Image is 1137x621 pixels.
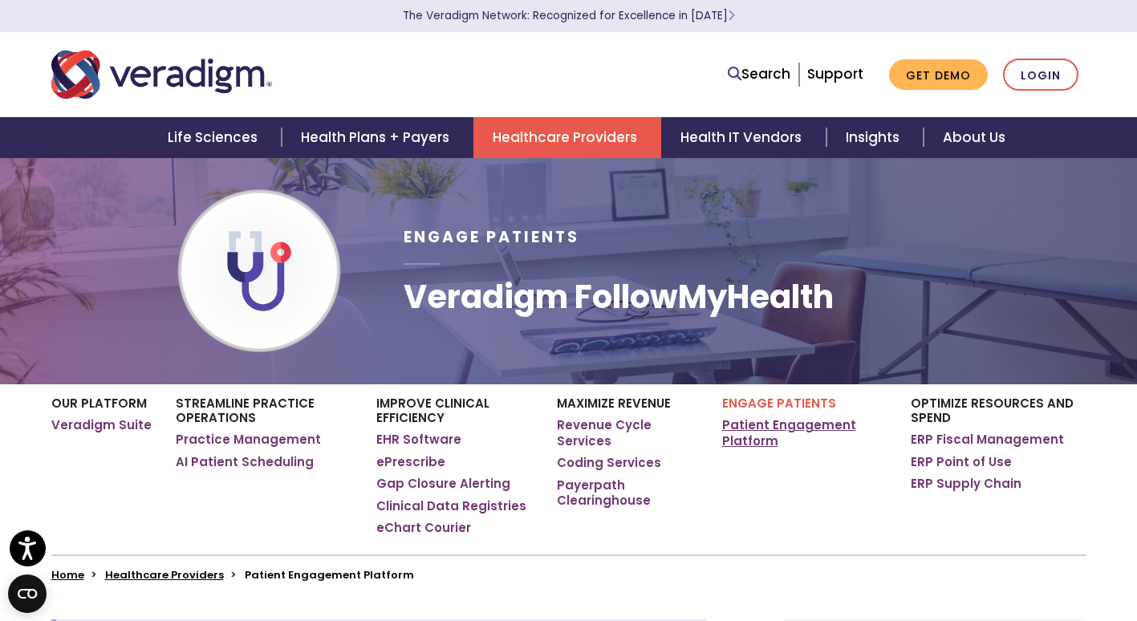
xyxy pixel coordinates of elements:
[8,574,47,613] button: Open CMP widget
[404,226,579,248] span: Engage Patients
[403,8,735,23] a: The Veradigm Network: Recognized for Excellence in [DATE]Learn More
[376,454,445,470] a: ePrescribe
[889,59,988,91] a: Get Demo
[661,117,826,158] a: Health IT Vendors
[911,476,1021,492] a: ERP Supply Chain
[728,63,790,85] a: Search
[557,417,697,448] a: Revenue Cycle Services
[911,432,1064,448] a: ERP Fiscal Management
[557,477,697,509] a: Payerpath Clearinghouse
[376,432,461,448] a: EHR Software
[722,417,887,448] a: Patient Engagement Platform
[826,117,924,158] a: Insights
[105,567,224,582] a: Healthcare Providers
[728,8,735,23] span: Learn More
[148,117,282,158] a: Life Sciences
[807,64,863,83] a: Support
[557,455,661,471] a: Coding Services
[282,117,473,158] a: Health Plans + Payers
[376,498,526,514] a: Clinical Data Registries
[376,520,471,536] a: eChart Courier
[51,417,152,433] a: Veradigm Suite
[473,117,661,158] a: Healthcare Providers
[51,567,84,582] a: Home
[829,505,1118,602] iframe: Drift Chat Widget
[51,48,272,101] img: Veradigm logo
[924,117,1025,158] a: About Us
[176,454,314,470] a: AI Patient Scheduling
[376,476,510,492] a: Gap Closure Alerting
[176,432,321,448] a: Practice Management
[911,454,1012,470] a: ERP Point of Use
[404,278,834,316] h1: Veradigm FollowMyHealth
[1003,59,1078,91] a: Login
